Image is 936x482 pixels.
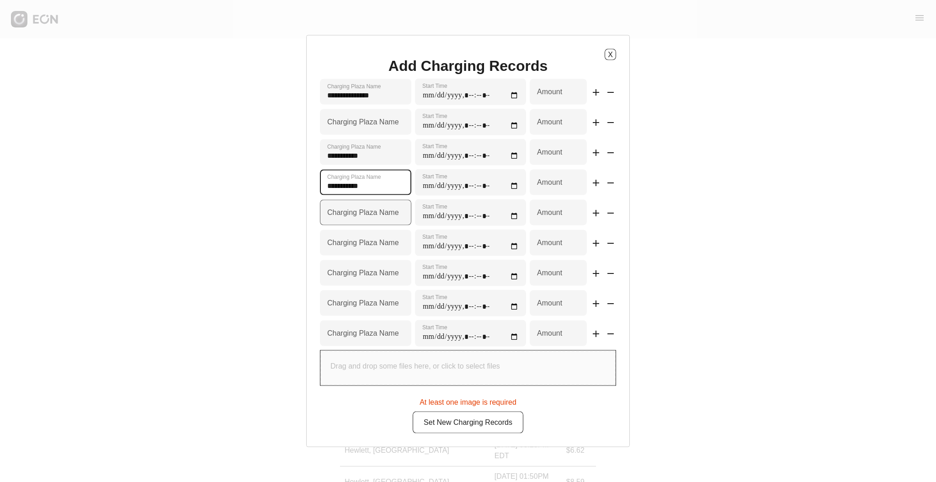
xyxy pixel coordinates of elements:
span: add [590,86,601,97]
span: remove [605,268,616,278]
label: Start Time [422,82,447,90]
button: X [605,49,616,60]
label: Start Time [422,112,447,120]
label: Charging Plaza Name [327,298,399,309]
label: Charging Plaza Name [327,117,399,128]
label: Amount [537,298,562,309]
span: remove [605,207,616,218]
span: add [590,147,601,158]
h1: Add Charging Records [388,60,548,71]
span: remove [605,147,616,158]
span: add [590,207,601,218]
label: Charging Plaza Name [327,173,381,181]
label: Charging Plaza Name [327,83,381,90]
label: Amount [537,207,562,218]
span: add [590,117,601,128]
span: remove [605,298,616,309]
label: Amount [537,147,562,158]
span: add [590,237,601,248]
span: add [590,298,601,309]
span: remove [605,237,616,248]
label: Start Time [422,173,447,180]
p: Drag and drop some files here, or click to select files [330,361,500,372]
span: remove [605,86,616,97]
span: add [590,177,601,188]
span: add [590,328,601,339]
label: Start Time [422,143,447,150]
label: Charging Plaza Name [327,143,381,150]
span: remove [605,177,616,188]
div: At least one image is required [320,393,616,408]
span: add [590,268,601,278]
label: Start Time [422,233,447,241]
label: Amount [537,268,562,278]
label: Amount [537,117,562,128]
label: Charging Plaza Name [327,268,399,278]
label: Start Time [422,324,447,331]
label: Charging Plaza Name [327,328,399,339]
span: remove [605,328,616,339]
label: Amount [537,177,562,188]
label: Amount [537,86,562,97]
label: Amount [537,237,562,248]
label: Charging Plaza Name [327,237,399,248]
label: Start Time [422,294,447,301]
button: Set New Charging Records [413,412,523,434]
label: Amount [537,328,562,339]
label: Charging Plaza Name [327,207,399,218]
label: Start Time [422,263,447,271]
span: remove [605,117,616,128]
label: Start Time [422,203,447,210]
